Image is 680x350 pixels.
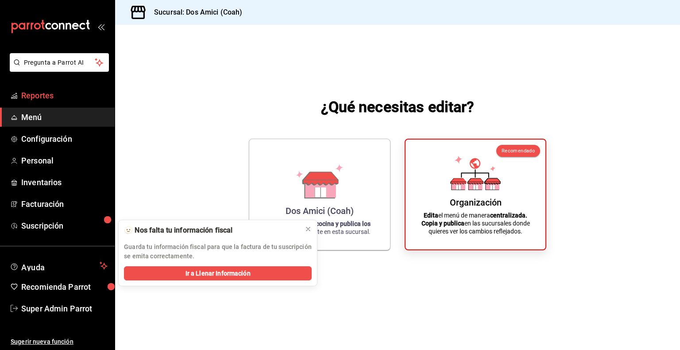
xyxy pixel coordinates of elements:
[260,220,379,236] p: que copiaste en esta sucursal.
[424,212,438,219] strong: Edita
[21,261,96,271] span: Ayuda
[21,111,108,123] span: Menú
[185,269,251,278] span: Ir a Llenar Información
[21,176,108,188] span: Inventarios
[21,220,108,232] span: Suscripción
[10,53,109,72] button: Pregunta a Parrot AI
[147,7,242,18] h3: Sucursal: Dos Amici (Coah)
[21,133,108,145] span: Configuración
[11,337,108,346] span: Sugerir nueva función
[21,155,108,167] span: Personal
[124,226,297,235] div: 🫥 Nos falta tu información fiscal
[421,220,464,227] strong: Copia y publica
[416,211,535,235] p: el menú de manera en las sucursales donde quieres ver los cambios reflejados.
[21,89,108,101] span: Reportes
[21,198,108,210] span: Facturación
[24,58,95,67] span: Pregunta a Parrot AI
[124,266,312,280] button: Ir a Llenar Información
[450,197,502,208] div: Organización
[502,148,535,154] span: Recomendado
[124,242,312,261] p: Guarda tu información fiscal para que la factura de tu suscripción se emita correctamente.
[490,212,527,219] strong: centralizada.
[21,303,108,315] span: Super Admin Parrot
[6,64,109,74] a: Pregunta a Parrot AI
[321,96,475,117] h1: ¿Qué necesitas editar?
[269,220,371,235] strong: Asigna áreas de cocina y publica los menús
[286,206,354,216] div: Dos Amici (Coah)
[21,281,108,293] span: Recomienda Parrot
[97,23,104,30] button: open_drawer_menu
